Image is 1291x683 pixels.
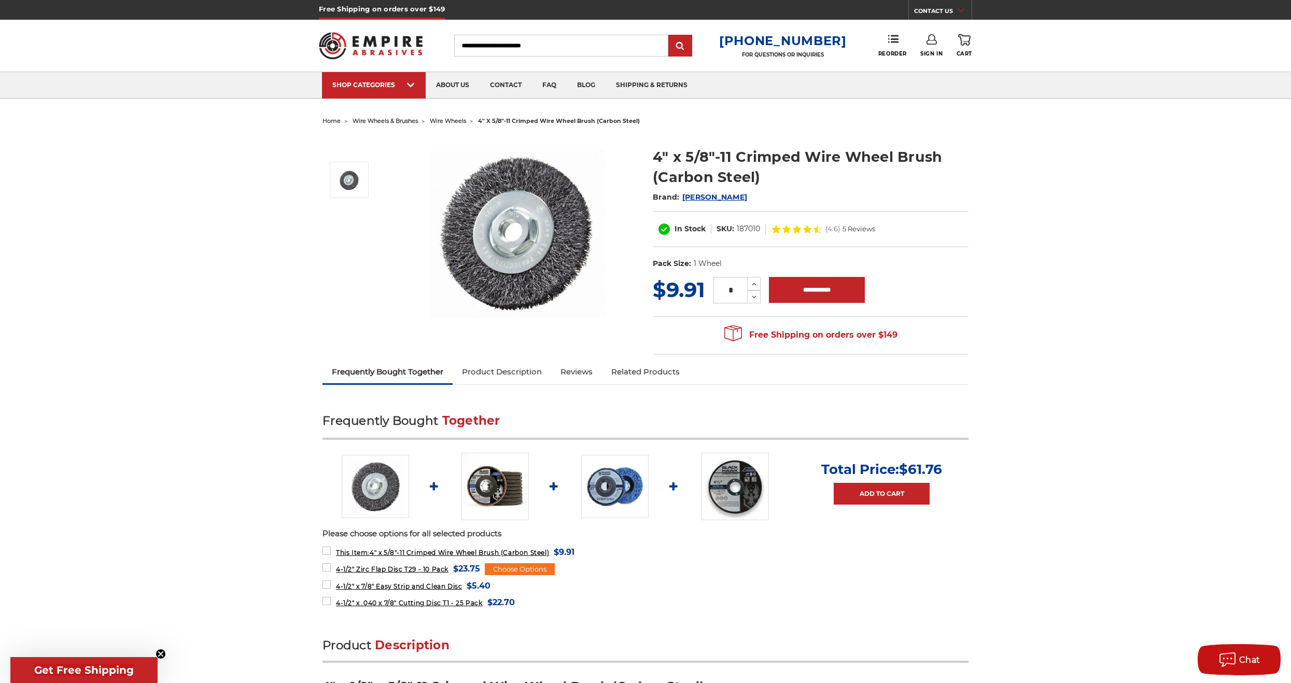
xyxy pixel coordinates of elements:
[554,545,574,559] span: $9.91
[478,117,640,124] span: 4" x 5/8"-11 crimped wire wheel brush (carbon steel)
[878,50,907,57] span: Reorder
[653,277,705,302] span: $9.91
[670,36,691,57] input: Submit
[336,549,370,556] strong: This Item:
[899,461,942,478] span: $61.76
[336,168,362,192] img: 4" x 5/8"-11 Crimped Wire Wheel Brush (Carbon Steel)
[336,599,483,607] span: 4-1/2" x .040 x 7/8" Cutting Disc T1 - 25 Pack
[957,50,972,57] span: Cart
[737,224,760,234] dd: 187010
[336,549,549,556] span: 4" x 5/8"-11 Crimped Wire Wheel Brush (Carbon Steel)
[156,649,166,659] button: Close teaser
[957,34,972,57] a: Cart
[342,455,409,518] img: 4" x 5/8"-11 Crimped Wire Wheel Brush (Carbon Steel)
[1198,644,1281,675] button: Chat
[653,147,969,187] h1: 4" x 5/8"-11 Crimped Wire Wheel Brush (Carbon Steel)
[10,657,158,683] div: Get Free ShippingClose teaser
[567,72,606,99] a: blog
[485,563,555,576] div: Choose Options
[834,483,930,505] a: Add to Cart
[467,579,490,593] span: $5.40
[412,136,619,330] img: 4" x 5/8"-11 Crimped Wire Wheel Brush (Carbon Steel)
[426,72,480,99] a: about us
[719,51,847,58] p: FOR QUESTIONS OR INQUIRIES
[332,81,415,89] div: SHOP CATEGORIES
[322,117,341,124] a: home
[724,325,897,345] span: Free Shipping on orders over $149
[453,562,480,576] span: $23.75
[606,72,698,99] a: shipping & returns
[653,192,680,202] span: Brand:
[682,192,747,202] a: [PERSON_NAME]
[532,72,567,99] a: faq
[34,664,134,676] span: Get Free Shipping
[878,34,907,57] a: Reorder
[480,72,532,99] a: contact
[487,595,515,609] span: $22.70
[551,360,602,383] a: Reviews
[319,25,423,66] img: Empire Abrasives
[322,360,453,383] a: Frequently Bought Together
[920,50,943,57] span: Sign In
[322,638,371,652] span: Product
[336,582,462,590] span: 4-1/2" x 7/8" Easy Strip and Clean Disc
[717,224,734,234] dt: SKU:
[719,33,847,48] a: [PHONE_NUMBER]
[322,413,438,428] span: Frequently Bought
[442,413,500,428] span: Together
[322,528,969,540] p: Please choose options for all selected products
[353,117,418,124] a: wire wheels & brushes
[914,5,972,20] a: CONTACT US
[1239,655,1260,665] span: Chat
[336,565,448,573] span: 4-1/2" Zirc Flap Disc T29 - 10 Pack
[653,258,691,269] dt: Pack Size:
[675,224,706,233] span: In Stock
[694,258,722,269] dd: 1 Wheel
[430,117,466,124] a: wire wheels
[453,360,551,383] a: Product Description
[375,638,450,652] span: Description
[821,461,942,478] p: Total Price:
[825,226,840,232] span: (4.6)
[602,360,689,383] a: Related Products
[843,226,875,232] span: 5 Reviews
